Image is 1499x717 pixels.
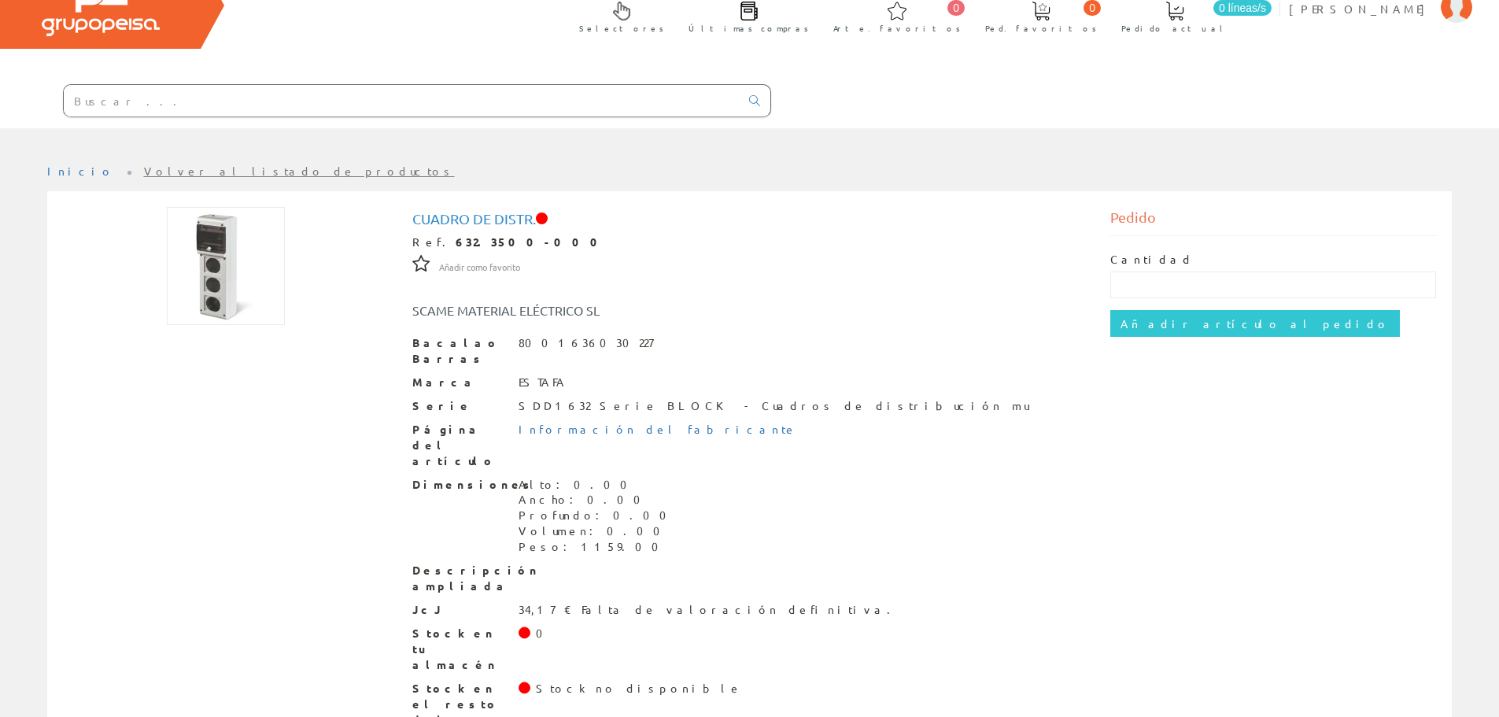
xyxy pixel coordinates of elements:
font: Selectores [579,22,664,34]
font: Dimensiones [412,477,535,491]
font: 8001636030227 [519,335,653,349]
font: SDD1632 Serie BLOCK - Cuadros de distribución mu [519,398,1028,412]
font: 0 líneas/s [1219,2,1266,14]
font: Ped. favoritos [985,22,1097,34]
font: Alto: 0.00 [519,477,637,491]
font: SCAME MATERIAL ELÉCTRICO SL [412,302,600,318]
font: Profundo: 0.00 [519,508,676,522]
font: Descripción ampliada [412,563,540,593]
a: Volver al listado de productos [144,164,455,178]
img: Foto artículo CUADRO DE DISTR. (150x150) [167,207,285,325]
font: Ancho: 0.00 [519,492,650,506]
font: 0 [1089,2,1095,14]
font: Arte. favoritos [833,22,961,34]
font: Cantidad [1110,252,1194,266]
font: 0 [953,2,959,14]
font: Marca [412,375,478,389]
input: Buscar ... [64,85,740,116]
font: Últimas compras [689,22,809,34]
font: Volumen: 0.00 [519,523,670,538]
a: Añadir como favorito [439,259,520,273]
font: Pedido actual [1121,22,1228,34]
font: ESTAFA [519,375,567,389]
font: 0 [536,626,552,640]
font: JcJ [412,602,443,616]
font: 632.3500-000 [456,235,608,249]
input: Añadir artículo al pedido [1110,310,1400,337]
a: Información del fabricante [519,422,797,436]
font: Bacalao Barras [412,335,500,365]
font: Stock no disponible [536,681,742,695]
font: [PERSON_NAME] [1289,2,1433,16]
font: Stock en tu almacén [412,626,498,671]
font: Peso: 1159.00 [519,539,668,553]
font: Añadir como favorito [439,261,520,273]
font: CUADRO DE DISTR. [412,210,536,227]
a: Inicio [47,164,114,178]
font: Serie [412,398,472,412]
font: Pedido [1110,209,1156,225]
font: Ref. [412,235,456,249]
font: Página del artículo [412,422,496,468]
font: 34,17 € Falta de valoración definitiva. [519,602,900,616]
